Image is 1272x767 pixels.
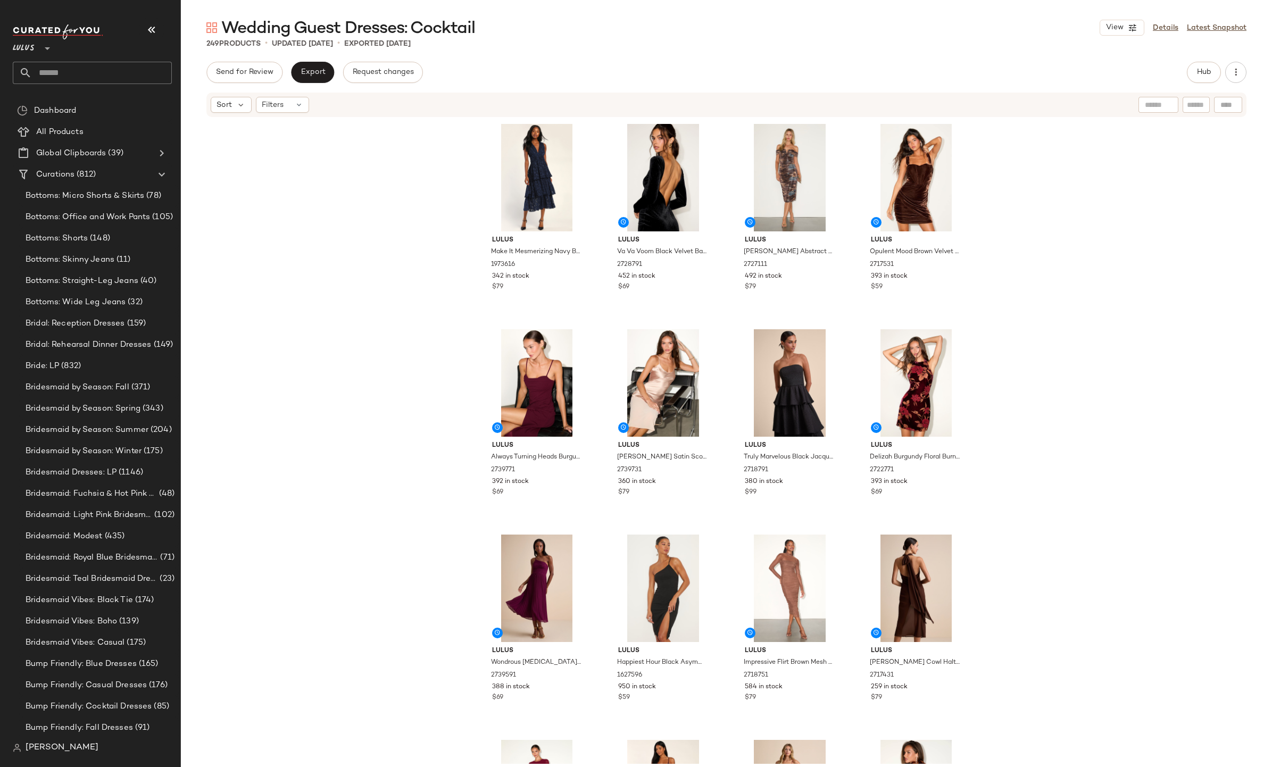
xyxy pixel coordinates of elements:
[492,236,582,245] span: Lulus
[36,169,74,181] span: Curations
[745,682,783,692] span: 584 in stock
[618,646,708,656] span: Lulus
[618,477,656,487] span: 360 in stock
[744,260,767,270] span: 2727111
[618,441,708,451] span: Lulus
[133,722,150,734] span: (91)
[26,190,144,202] span: Bottoms: Micro Shorts & Skirts
[144,190,161,202] span: (78)
[106,147,123,160] span: (39)
[117,615,139,628] span: (139)
[17,105,28,116] img: svg%3e
[26,232,88,245] span: Bottoms: Shorts
[26,339,152,351] span: Bridal: Rehearsal Dinner Dresses
[491,260,515,270] span: 1973616
[1187,22,1246,34] a: Latest Snapshot
[618,272,655,281] span: 452 in stock
[491,453,581,462] span: Always Turning Heads Burgundy Bustier Tulip Midi Dress
[745,441,835,451] span: Lulus
[206,22,217,33] img: svg%3e
[744,658,834,668] span: Impressive Flirt Brown Mesh Ruched Mock Neck Midi Dress
[618,488,629,497] span: $79
[300,68,325,77] span: Export
[138,275,157,287] span: (40)
[59,360,81,372] span: (832)
[492,441,582,451] span: Lulus
[744,453,834,462] span: Truly Marvelous Black Jacquard Strapless Tiered Midi Dress
[140,403,163,415] span: (343)
[34,105,76,117] span: Dashboard
[26,701,152,713] span: Bump Friendly: Cocktail Dresses
[157,573,174,585] span: (23)
[871,236,961,245] span: Lulus
[36,126,84,138] span: All Products
[152,509,174,521] span: (102)
[736,535,843,642] img: 2718751_02_fullbody_2025-09-03.jpg
[492,477,529,487] span: 392 in stock
[26,403,140,415] span: Bridesmaid by Season: Spring
[26,466,117,479] span: Bridesmaid Dresses: LP
[88,232,110,245] span: (148)
[217,99,232,111] span: Sort
[745,693,756,703] span: $79
[117,466,143,479] span: (1146)
[871,272,908,281] span: 393 in stock
[1153,22,1178,34] a: Details
[744,671,768,680] span: 2718751
[291,62,334,83] button: Export
[618,693,630,703] span: $59
[745,282,756,292] span: $79
[133,594,154,606] span: (174)
[26,679,147,691] span: Bump Friendly: Casual Dresses
[484,329,591,437] img: 2739771_01_hero_2025-09-05.jpg
[147,679,168,691] span: (176)
[870,671,894,680] span: 2717431
[617,453,707,462] span: [PERSON_NAME] Satin Scoop Neck Midi Dress
[491,247,581,257] span: Make It Mesmerizing Navy Blue Jacquard Tiered Midi Dress
[129,381,151,394] span: (371)
[150,211,173,223] span: (105)
[343,62,423,83] button: Request changes
[618,282,629,292] span: $69
[125,318,146,330] span: (159)
[26,445,142,457] span: Bridesmaid by Season: Winter
[13,36,35,55] span: Lulus
[103,530,125,543] span: (435)
[744,465,768,475] span: 2718791
[870,247,960,257] span: Opulent Mood Brown Velvet Bustier Mini Dress
[862,535,969,642] img: 2717431_01_hero_2025-09-02.jpg
[148,424,172,436] span: (204)
[617,671,642,680] span: 1627596
[492,646,582,656] span: Lulus
[152,701,169,713] span: (85)
[492,282,503,292] span: $79
[13,24,103,39] img: cfy_white_logo.C9jOOHJF.svg
[491,465,515,475] span: 2739771
[870,260,894,270] span: 2717531
[337,37,340,50] span: •
[26,741,98,754] span: [PERSON_NAME]
[1196,68,1211,77] span: Hub
[871,682,908,692] span: 259 in stock
[26,530,103,543] span: Bridesmaid: Modest
[26,275,138,287] span: Bottoms: Straight-Leg Jeans
[126,296,143,309] span: (32)
[491,671,516,680] span: 2739591
[352,68,414,77] span: Request changes
[871,693,882,703] span: $79
[745,477,783,487] span: 380 in stock
[26,254,114,266] span: Bottoms: Skinny Jeans
[871,441,961,451] span: Lulus
[158,552,174,564] span: (71)
[871,282,883,292] span: $59
[265,37,268,50] span: •
[26,615,117,628] span: Bridesmaid Vibes: Boho
[618,236,708,245] span: Lulus
[26,594,133,606] span: Bridesmaid Vibes: Black Tie
[26,424,148,436] span: Bridesmaid by Season: Summer
[26,658,137,670] span: Bump Friendly: Blue Dresses
[862,124,969,231] img: 2717531_01_hero_2025-09-05.jpg
[744,247,834,257] span: [PERSON_NAME] Abstract Mesh Off-the-Shoulder Midi Dress
[142,445,163,457] span: (175)
[871,646,961,656] span: Lulus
